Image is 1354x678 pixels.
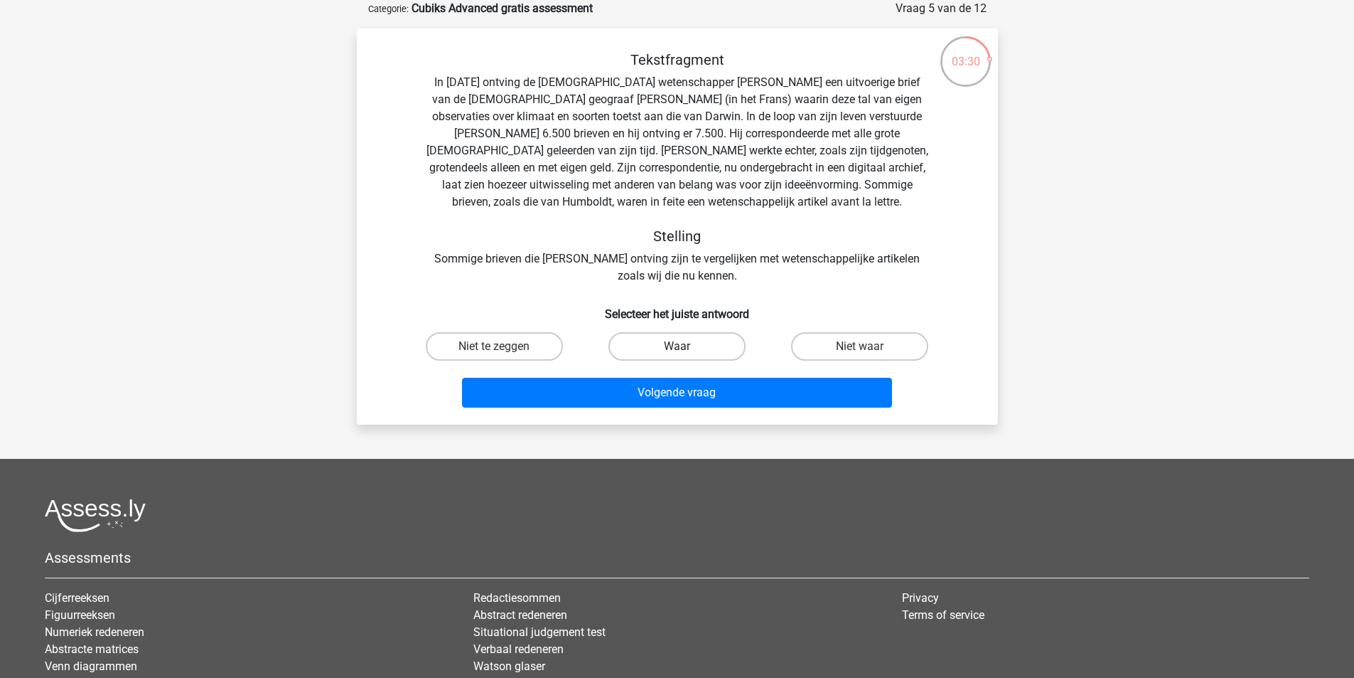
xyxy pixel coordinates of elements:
a: Abstract redeneren [473,608,567,622]
a: Venn diagrammen [45,660,137,673]
small: Categorie: [368,4,409,14]
a: Numeriek redeneren [45,625,144,639]
label: Niet waar [791,332,928,361]
div: 03:30 [939,35,992,70]
a: Privacy [902,591,939,605]
h5: Stelling [425,228,930,245]
button: Volgende vraag [462,378,892,408]
label: Waar [608,332,746,361]
label: Niet te zeggen [426,332,563,361]
a: Watson glaser [473,660,545,673]
strong: Cubiks Advanced gratis assessment [412,1,593,15]
a: Verbaal redeneren [473,642,564,656]
a: Figuurreeksen [45,608,115,622]
a: Redactiesommen [473,591,561,605]
img: Assessly logo [45,499,146,532]
a: Cijferreeksen [45,591,109,605]
h5: Tekstfragment [425,51,930,68]
a: Situational judgement test [473,625,606,639]
a: Abstracte matrices [45,642,139,656]
h5: Assessments [45,549,1309,566]
div: In [DATE] ontving de [DEMOGRAPHIC_DATA] wetenschapper [PERSON_NAME] een uitvoerige brief van de [... [380,51,975,285]
a: Terms of service [902,608,984,622]
h6: Selecteer het juiste antwoord [380,296,975,321]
